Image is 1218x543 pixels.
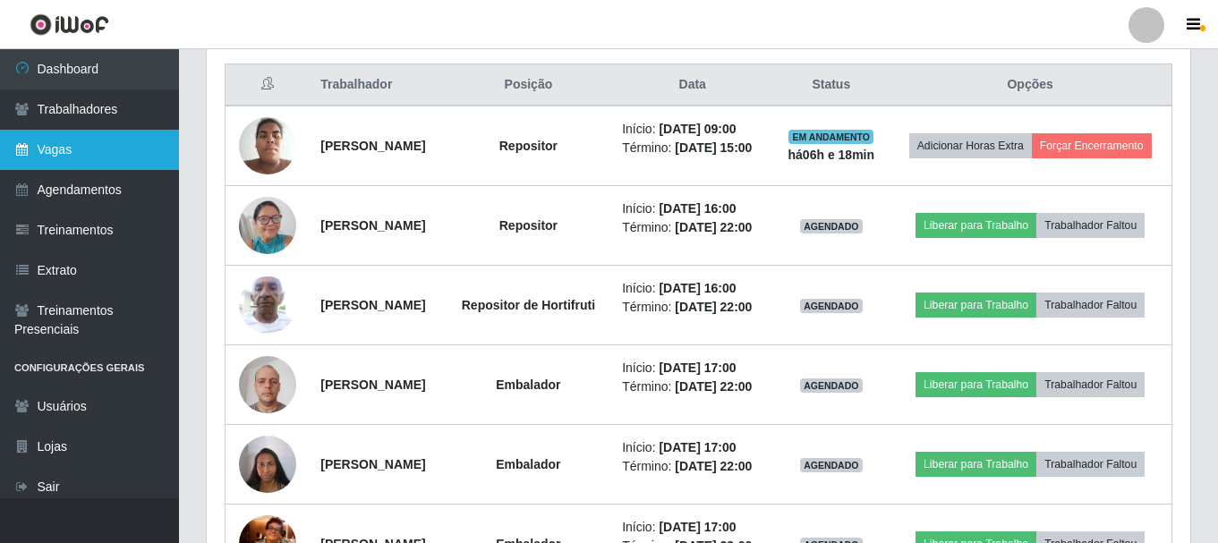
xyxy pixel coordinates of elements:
[659,201,736,216] time: [DATE] 16:00
[1036,213,1145,238] button: Trabalhador Faltou
[622,139,762,157] li: Término:
[320,298,425,312] strong: [PERSON_NAME]
[1036,372,1145,397] button: Trabalhador Faltou
[800,219,863,233] span: AGENDADO
[1036,452,1145,477] button: Trabalhador Faltou
[659,122,736,136] time: [DATE] 09:00
[788,130,873,144] span: EM ANDAMENTO
[320,139,425,153] strong: [PERSON_NAME]
[675,379,752,394] time: [DATE] 22:00
[462,298,595,312] strong: Repositor de Hortifruti
[622,518,762,537] li: Início:
[496,378,560,392] strong: Embalador
[675,220,752,234] time: [DATE] 22:00
[800,378,863,393] span: AGENDADO
[622,218,762,237] li: Término:
[1032,133,1152,158] button: Forçar Encerramento
[499,139,558,153] strong: Repositor
[499,218,558,233] strong: Repositor
[916,452,1036,477] button: Liberar para Trabalho
[239,346,296,422] img: 1723391026413.jpeg
[320,378,425,392] strong: [PERSON_NAME]
[788,148,875,162] strong: há 06 h e 18 min
[622,279,762,298] li: Início:
[659,361,736,375] time: [DATE] 17:00
[916,293,1036,318] button: Liberar para Trabalho
[659,281,736,295] time: [DATE] 16:00
[496,457,560,471] strong: Embalador
[239,426,296,502] img: 1664803341239.jpeg
[320,218,425,233] strong: [PERSON_NAME]
[622,120,762,139] li: Início:
[800,458,863,472] span: AGENDADO
[611,64,773,106] th: Data
[30,13,109,36] img: CoreUI Logo
[889,64,1171,106] th: Opções
[622,457,762,476] li: Término:
[675,459,752,473] time: [DATE] 22:00
[446,64,612,106] th: Posição
[622,378,762,396] li: Término:
[909,133,1032,158] button: Adicionar Horas Extra
[659,520,736,534] time: [DATE] 17:00
[675,140,752,155] time: [DATE] 15:00
[622,199,762,218] li: Início:
[1036,293,1145,318] button: Trabalhador Faltou
[239,267,296,343] img: 1743965211684.jpeg
[773,64,889,106] th: Status
[800,299,863,313] span: AGENDADO
[239,107,296,183] img: 1650483938365.jpeg
[310,64,445,106] th: Trabalhador
[659,440,736,454] time: [DATE] 17:00
[622,298,762,317] li: Término:
[622,359,762,378] li: Início:
[916,213,1036,238] button: Liberar para Trabalho
[239,187,296,263] img: 1739199553345.jpeg
[675,300,752,314] time: [DATE] 22:00
[320,457,425,471] strong: [PERSON_NAME]
[916,372,1036,397] button: Liberar para Trabalho
[622,438,762,457] li: Início:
